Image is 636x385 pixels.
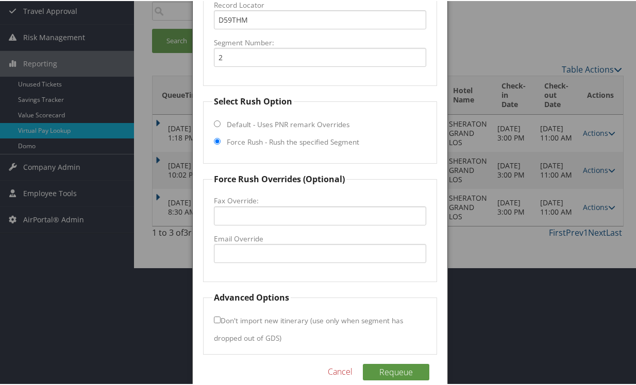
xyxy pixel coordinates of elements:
label: Segment Number: [214,37,427,47]
legend: Advanced Options [212,290,291,303]
label: Default - Uses PNR remark Overrides [227,118,349,129]
legend: Select Rush Option [212,94,294,107]
input: Don't import new itinerary (use only when segment has dropped out of GDS) [214,316,221,322]
button: Requeue [363,363,429,379]
label: Force Rush - Rush the specified Segment [227,136,359,146]
label: Don't import new itinerary (use only when segment has dropped out of GDS) [214,310,403,346]
legend: Force Rush Overrides (Optional) [212,172,346,184]
a: Cancel [328,364,353,377]
label: Fax Override: [214,195,427,205]
label: Email Override [214,233,427,243]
